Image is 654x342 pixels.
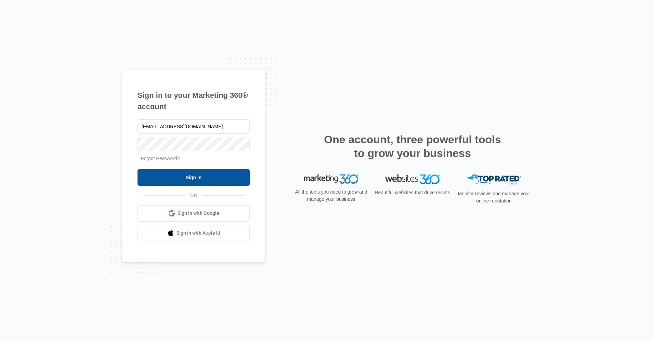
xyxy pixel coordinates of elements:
[138,225,250,241] a: Sign in with Apple Id
[138,205,250,222] a: Sign in with Google
[176,229,220,237] span: Sign in with Apple Id
[178,210,219,217] span: Sign in with Google
[322,133,503,160] h2: One account, three powerful tools to grow your business
[467,174,521,186] img: Top Rated Local
[374,189,451,196] p: Beautiful websites that drive results
[456,190,532,205] p: Monitor reviews and manage your online reputation
[185,192,202,199] span: OR
[138,90,250,112] h1: Sign in to your Marketing 360® account
[385,174,440,184] img: Websites 360
[138,119,250,134] input: Email
[138,169,250,186] input: Sign In
[141,156,180,161] a: Forgot Password?
[304,174,358,184] img: Marketing 360
[293,188,369,203] p: All the tools you need to grow and manage your business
